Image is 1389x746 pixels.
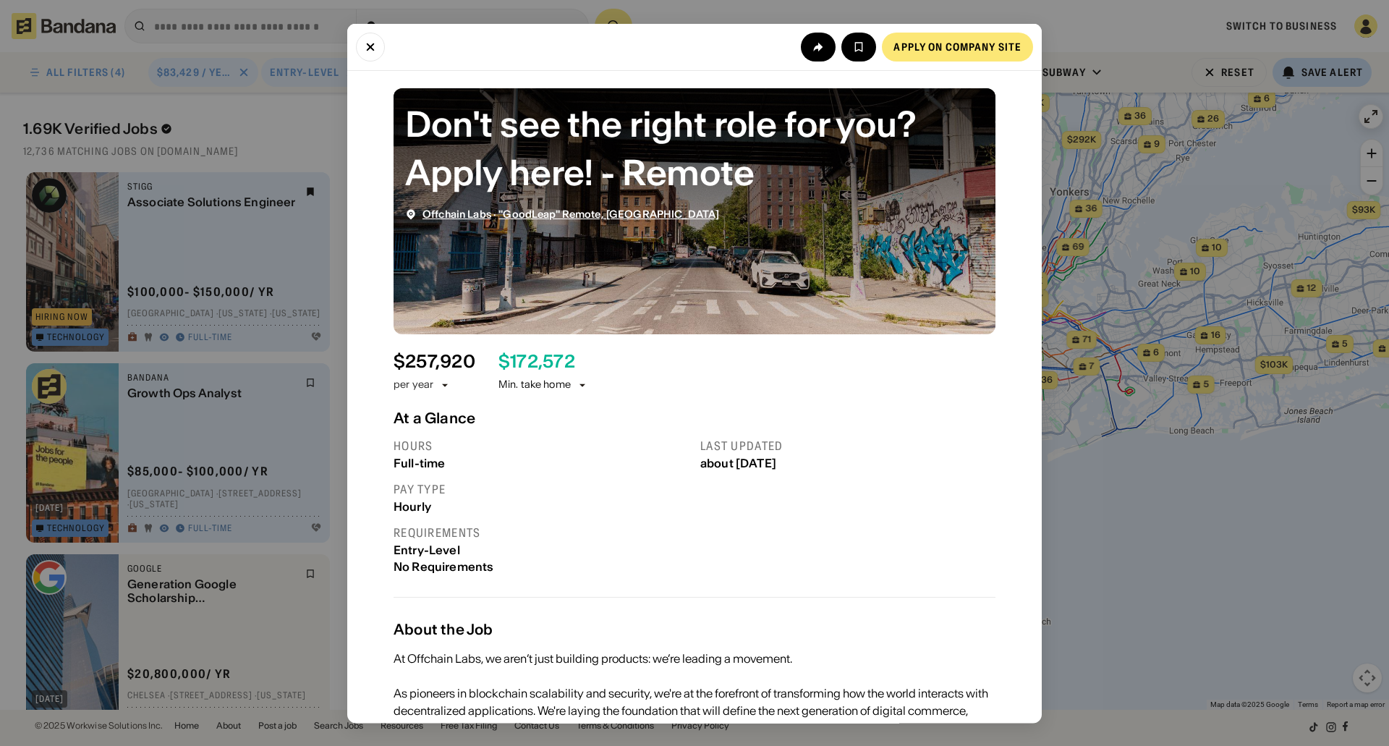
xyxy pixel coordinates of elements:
[422,207,491,220] span: Offchain Labs
[498,207,719,220] span: "GoodLeap" Remote, [GEOGRAPHIC_DATA]
[394,559,689,573] div: No Requirements
[700,456,995,470] div: about [DATE]
[422,208,719,220] div: ·
[394,378,433,392] div: per year
[394,651,792,666] span: At Offchain Labs, we aren’t just building products: we’re leading a movement.
[893,41,1021,51] div: Apply on company site
[405,99,984,196] div: Don't see the right role for you? Apply here! - Remote
[394,525,689,540] div: Requirements
[498,351,575,372] div: $ 172,572
[394,456,689,470] div: Full-time
[394,543,689,556] div: Entry-Level
[394,621,995,638] div: About the Job
[394,481,689,496] div: Pay type
[394,438,689,453] div: Hours
[394,409,995,426] div: At a Glance
[356,32,385,61] button: Close
[700,438,995,453] div: Last updated
[498,378,588,392] div: Min. take home
[394,499,689,513] div: Hourly
[394,351,475,372] div: $ 257,920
